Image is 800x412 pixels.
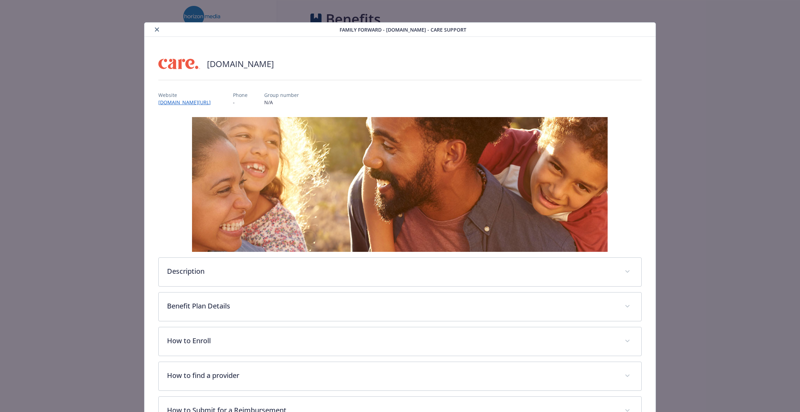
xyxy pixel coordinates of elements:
[167,266,617,277] p: Description
[158,99,216,106] a: [DOMAIN_NAME][URL]
[153,25,161,34] button: close
[158,53,200,74] img: Care.com
[158,91,216,99] p: Website
[264,99,299,106] p: N/A
[233,91,248,99] p: Phone
[340,26,466,33] span: Family Forward - [DOMAIN_NAME] - Care Support
[207,58,274,70] h2: [DOMAIN_NAME]
[159,292,642,321] div: Benefit Plan Details
[167,370,617,381] p: How to find a provider
[192,117,608,252] img: banner
[167,301,617,311] p: Benefit Plan Details
[233,99,248,106] p: -
[264,91,299,99] p: Group number
[167,336,617,346] p: How to Enroll
[159,258,642,286] div: Description
[159,327,642,356] div: How to Enroll
[159,362,642,390] div: How to find a provider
